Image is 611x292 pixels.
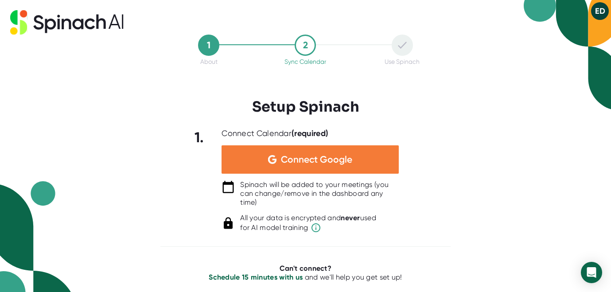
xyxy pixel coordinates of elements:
button: ED [591,2,609,20]
b: Can't connect? [280,264,331,273]
img: Aehbyd4JwY73AAAAAElFTkSuQmCC [268,155,276,164]
b: (required) [292,128,328,138]
span: for AI model training [240,222,376,233]
div: Spinach will be added to your meetings (you can change/remove in the dashboard any time) [240,180,399,207]
a: Schedule 15 minutes with us [209,273,303,281]
div: Use Spinach [385,58,420,65]
div: Sync Calendar [284,58,326,65]
span: Connect Google [281,155,352,164]
div: and we'll help you get set up! [160,273,451,282]
div: Connect Calendar [222,128,328,139]
div: 2 [295,35,316,56]
h3: Setup Spinach [252,98,359,115]
b: never [341,214,360,222]
div: 1 [198,35,219,56]
b: 1. [195,129,204,146]
div: About [200,58,218,65]
div: Open Intercom Messenger [581,262,602,283]
div: All your data is encrypted and used [240,214,376,233]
